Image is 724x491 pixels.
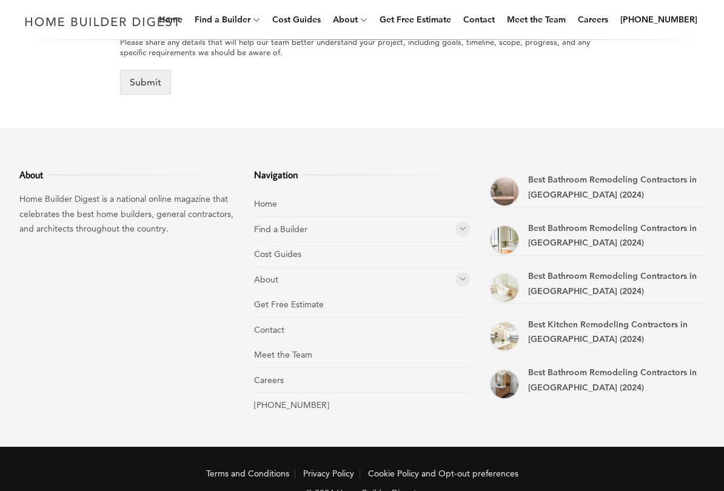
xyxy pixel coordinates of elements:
a: Privacy Policy [303,469,354,479]
a: Cookie Policy and Opt-out preferences [368,469,518,479]
a: Meet the Team [254,350,312,361]
iframe: Drift Widget Chat Controller [491,404,709,476]
a: Best Bathroom Remodeling Contractors in [GEOGRAPHIC_DATA] (2024) [528,175,697,201]
a: Best Kitchen Remodeling Contractors in Brevard (2024) [489,322,520,352]
button: Submit [120,70,171,95]
a: Contact [254,325,284,336]
h3: About [19,168,235,182]
a: Best Bathroom Remodeling Contractors in Black Mountain (2024) [489,177,520,207]
a: [PHONE_NUMBER] [254,400,329,411]
a: Careers [254,375,284,386]
img: Home Builder Digest [19,10,186,33]
a: Find a Builder [254,224,307,235]
a: Best Bathroom Remodeling Contractors in Henderson (2024) [489,370,520,400]
a: Terms and Conditions [206,469,289,479]
a: Best Bathroom Remodeling Contractors in [GEOGRAPHIC_DATA] (2024) [528,367,697,393]
p: Home Builder Digest is a national online magazine that celebrates the best home builders, general... [19,192,235,237]
a: Best Kitchen Remodeling Contractors in [GEOGRAPHIC_DATA] (2024) [528,319,688,346]
a: Cost Guides [254,249,301,260]
a: Get Free Estimate [254,299,324,310]
a: Best Bathroom Remodeling Contractors in [GEOGRAPHIC_DATA] (2024) [528,271,697,297]
a: Best Bathroom Remodeling Contractors in [GEOGRAPHIC_DATA] (2024) [528,223,697,249]
a: Best Bathroom Remodeling Contractors in Madison (2024) [489,273,520,304]
a: About [254,275,278,286]
a: Home [254,199,277,210]
a: Best Bathroom Remodeling Contractors in Transylvania (2024) [489,225,520,256]
h3: Navigation [254,168,469,182]
div: Please share any details that will help our team better understand your project, including goals,... [120,38,604,58]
